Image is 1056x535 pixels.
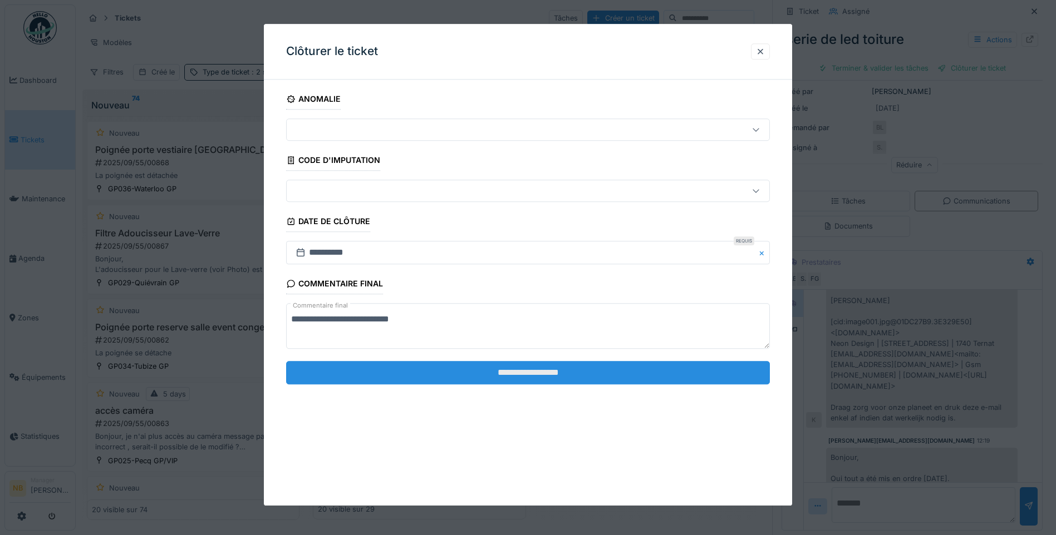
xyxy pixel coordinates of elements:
div: Requis [734,237,754,246]
div: Code d'imputation [286,152,380,171]
div: Commentaire final [286,276,383,295]
button: Close [758,241,770,265]
div: Anomalie [286,91,341,110]
h3: Clôturer le ticket [286,44,378,58]
label: Commentaire final [291,299,350,313]
div: Date de clôture [286,214,370,232]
